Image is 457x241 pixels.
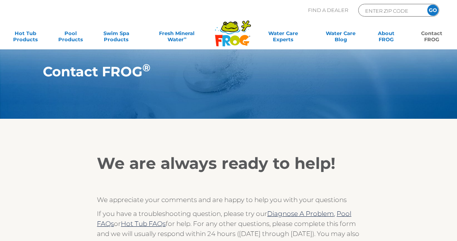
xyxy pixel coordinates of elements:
a: AboutFROG [369,30,404,46]
a: Water CareExperts [253,30,313,46]
a: Hot TubProducts [8,30,43,46]
h2: We are always ready to help! [97,153,360,173]
h1: Contact FROG [43,64,386,79]
input: GO [427,5,438,16]
sup: ® [142,62,151,74]
a: Water CareBlog [323,30,359,46]
p: Find A Dealer [308,4,348,17]
a: Swim SpaProducts [98,30,134,46]
a: Fresh MineralWater∞ [144,30,210,46]
input: Zip Code Form [364,6,416,15]
a: PoolProducts [53,30,89,46]
p: We appreciate your comments and are happy to help you with your questions [97,195,360,205]
a: ContactFROG [414,30,449,46]
a: Diagnose A Problem, [267,210,335,217]
a: Hot Tub FAQs [121,220,166,228]
sup: ∞ [184,36,186,40]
